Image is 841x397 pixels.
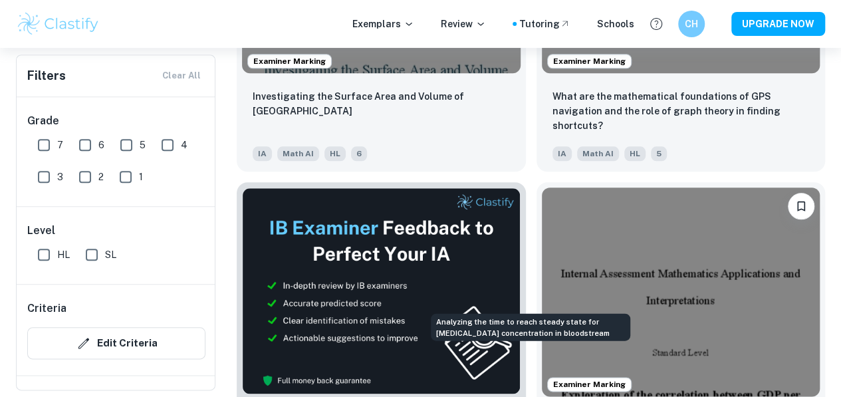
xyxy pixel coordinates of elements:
[731,12,825,36] button: UPGRADE NOW
[242,188,521,394] img: Thumbnail
[253,146,272,161] span: IA
[248,55,331,67] span: Examiner Marking
[98,170,104,184] span: 2
[519,17,570,31] a: Tutoring
[27,327,205,359] button: Edit Criteria
[57,138,63,152] span: 7
[431,313,630,340] div: Analyzing the time to reach steady state for [MEDICAL_DATA] concentration in bloodstream
[645,13,667,35] button: Help and Feedback
[139,170,143,184] span: 1
[552,146,572,161] span: IA
[684,17,699,31] h6: CH
[27,66,66,85] h6: Filters
[27,113,205,129] h6: Grade
[441,17,486,31] p: Review
[542,188,820,396] img: Math AI IA example thumbnail: Exploration of the correlation between G
[57,247,70,262] span: HL
[277,146,319,161] span: Math AI
[352,17,414,31] p: Exemplars
[351,146,367,161] span: 6
[651,146,667,161] span: 5
[57,170,63,184] span: 3
[181,138,187,152] span: 4
[98,138,104,152] span: 6
[324,146,346,161] span: HL
[788,193,814,219] button: Bookmark
[624,146,646,161] span: HL
[16,11,100,37] img: Clastify logo
[27,301,66,317] h6: Criteria
[577,146,619,161] span: Math AI
[678,11,705,37] button: CH
[140,138,146,152] span: 5
[105,247,116,262] span: SL
[253,89,510,118] p: Investigating the Surface Area and Volume of Lake Titicaca
[548,55,631,67] span: Examiner Marking
[597,17,634,31] a: Schools
[548,378,631,390] span: Examiner Marking
[552,89,810,133] p: What are the mathematical foundations of GPS navigation and the role of graph theory in finding s...
[27,223,205,239] h6: Level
